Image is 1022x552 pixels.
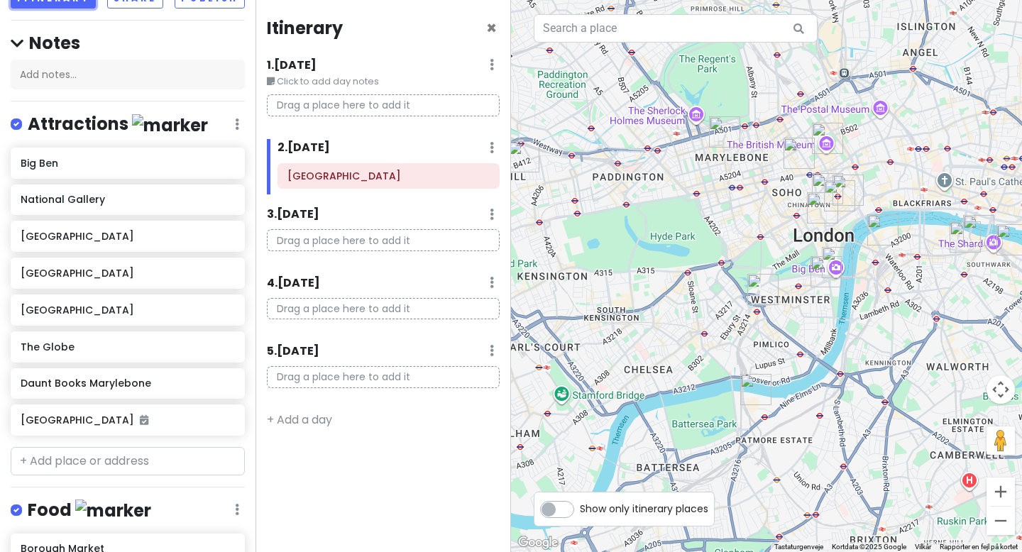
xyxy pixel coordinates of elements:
h6: [GEOGRAPHIC_DATA] [21,304,234,316]
h6: 1 . [DATE] [267,58,317,73]
div: STEREO Covent Garden [833,175,864,206]
h6: [GEOGRAPHIC_DATA] [21,414,234,426]
div: Daunt Books Marylebone [709,116,740,148]
h6: 2 . [DATE] [278,140,330,155]
h6: 4 . [DATE] [267,276,320,291]
h4: Attractions [28,113,208,136]
a: Åbn dette området i Google Maps (åbner i et nyt vindue) [515,534,561,552]
a: + Add a day [267,412,332,428]
h4: Notes [11,32,245,54]
h6: 3 . [DATE] [267,207,319,222]
span: Show only itinerary places [580,501,708,517]
input: Search a place [534,14,818,43]
p: Drag a place here to add it [267,298,500,320]
div: Victoria Palace Theatre [747,274,779,305]
h6: Daunt Books Marylebone [21,377,234,390]
div: Big Ben [822,247,853,278]
h6: 5 . [DATE] [267,344,319,359]
h6: [GEOGRAPHIC_DATA] [21,230,234,243]
h6: Big Ben [21,157,234,170]
div: Borough Market [963,215,994,246]
div: King's College London Waterloo Campus [867,214,899,245]
button: Træk Pegman hen på kortet for at åbne Street View [987,426,1015,455]
span: Close itinerary [486,16,497,40]
button: Tastaturgenveje [774,542,823,552]
span: Kortdata ©2025 Google [832,543,906,551]
img: marker [132,114,208,136]
button: Styringselement til kortkamera [987,375,1015,404]
div: Add notes... [11,60,245,89]
p: Drag a place here to add it [267,366,500,388]
img: Google [515,534,561,552]
i: Added to itinerary [140,415,148,425]
div: National Gallery [807,192,838,223]
small: Click to add day notes [267,74,500,89]
h4: Food [28,499,151,522]
div: British Museum [812,123,843,154]
h6: The Globe [21,341,234,353]
div: Westminster Abbey [811,256,842,287]
h6: Victoria Palace Theatre [287,170,490,182]
p: Drag a place here to add it [267,94,500,116]
h4: Itinerary [267,17,343,39]
div: Circolo Popolare [784,138,815,169]
button: Zoom ind [987,478,1015,506]
button: Zoom ud [987,507,1015,535]
img: marker [75,499,151,521]
div: West End [812,173,843,204]
div: Flat Iron Square [950,221,981,253]
a: Vilkår [915,543,931,551]
button: Close [486,20,497,37]
h6: [GEOGRAPHIC_DATA] [21,267,234,280]
a: Rapporter en fejl på kortet [940,543,1018,551]
p: Drag a place here to add it [267,229,500,251]
input: + Add place or address [11,447,245,475]
div: The Globe [508,141,539,172]
div: Solis [740,374,771,405]
div: Flat Iron Covent Garden [824,180,855,211]
h6: National Gallery [21,193,234,206]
